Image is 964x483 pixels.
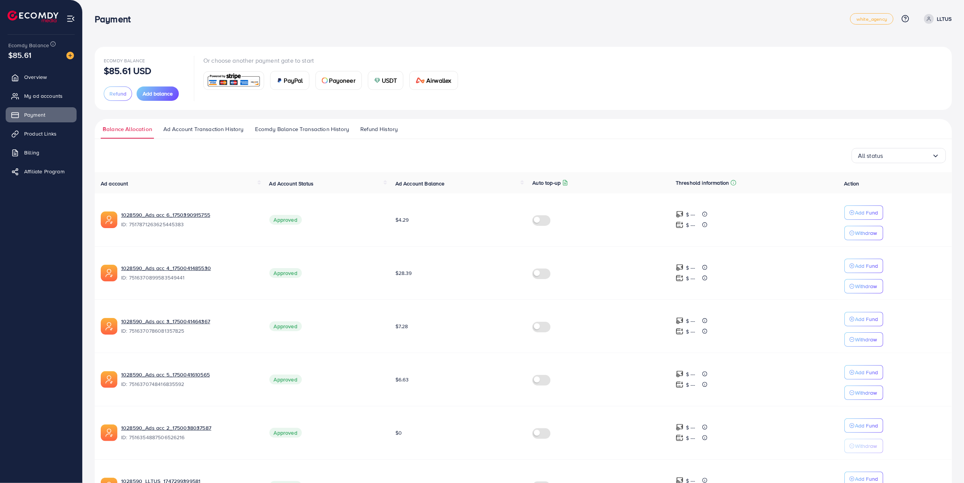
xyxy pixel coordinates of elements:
input: Search for option [883,150,932,162]
span: Ecomdy Balance [8,42,49,49]
span: Ad Account Transaction History [163,125,244,133]
span: $28.39 [395,269,412,277]
span: $85.61 [8,49,31,60]
p: Add Fund [855,261,878,270]
img: image [66,52,74,59]
span: ID: 7516370786081357825 [121,327,257,335]
button: Add Fund [844,418,883,433]
span: Ad account [101,180,128,187]
img: ic-ads-acc.e4c84228.svg [101,265,117,281]
img: ic-ads-acc.e4c84228.svg [101,424,117,441]
a: cardPayoneer [315,71,362,90]
a: white_agency [850,13,893,25]
button: Withdraw [844,332,883,347]
span: ID: 7517871263625445383 [121,221,257,228]
span: All status [858,150,883,162]
img: top-up amount [676,221,684,229]
div: <span class='underline'>1028590_Ads acc 6_1750390915755</span></br>7517871263625445383 [121,211,257,228]
p: Threshold information [676,178,729,187]
a: Billing [6,145,77,160]
span: Approved [269,215,302,225]
span: $6.63 [395,376,409,383]
div: <span class='underline'>1028590_Ads acc 4_1750041485530</span></br>7516370899583549441 [121,264,257,282]
p: Withdraw [855,228,877,238]
a: Affiliate Program [6,164,77,179]
span: Ecomdy Balance Transaction History [255,125,349,133]
a: 1028590_Ads acc 4_1750041485530 [121,264,257,272]
button: Refund [104,86,132,101]
img: top-up amount [676,264,684,272]
span: Ad Account Balance [395,180,445,187]
a: 1028590_Ads acc 3_1750041464367 [121,318,257,325]
img: ic-ads-acc.e4c84228.svg [101,371,117,388]
span: ID: 7516370748416835592 [121,380,257,388]
div: Search for option [852,148,946,163]
span: Approved [269,321,302,331]
img: card [322,77,328,83]
p: LLTUS [937,14,952,23]
div: <span class='underline'>1028590_Ads acc 2_1750038037587</span></br>7516354887506526216 [121,424,257,441]
img: top-up amount [676,381,684,389]
p: $ --- [686,370,695,379]
span: $7.28 [395,323,408,330]
img: logo [8,11,58,22]
span: ID: 7516370899583549441 [121,274,257,281]
img: ic-ads-acc.e4c84228.svg [101,211,117,228]
span: Approved [269,268,302,278]
img: top-up amount [676,370,684,378]
span: Payoneer [329,76,355,85]
span: Overview [24,73,47,81]
button: Add Fund [844,365,883,380]
img: top-up amount [676,274,684,282]
p: Withdraw [855,282,877,291]
a: 1028590_Ads acc 6_1750390915755 [121,211,257,219]
button: Add Fund [844,205,883,220]
span: Action [844,180,859,187]
img: card [277,77,283,83]
span: $4.29 [395,216,409,224]
a: Product Links [6,126,77,141]
img: top-up amount [676,210,684,218]
span: Refund History [360,125,398,133]
p: Or choose another payment gate to start [203,56,464,65]
span: ID: 7516354887506526216 [121,434,257,441]
span: Affiliate Program [24,168,65,175]
button: Add Fund [844,312,883,326]
img: top-up amount [676,423,684,431]
div: <span class='underline'>1028590_Ads acc 5_1750041610565</span></br>7516370748416835592 [121,371,257,388]
p: $ --- [686,274,695,283]
div: <span class='underline'>1028590_Ads acc 3_1750041464367</span></br>7516370786081357825 [121,318,257,335]
button: Withdraw [844,279,883,293]
span: My ad accounts [24,92,63,100]
p: Withdraw [855,441,877,451]
span: Add balance [143,90,173,97]
a: My ad accounts [6,88,77,103]
p: $ --- [686,263,695,272]
p: Withdraw [855,335,877,344]
span: Payment [24,111,45,119]
img: card [416,77,425,83]
p: Add Fund [855,368,878,377]
iframe: Chat [932,449,958,477]
span: Ad Account Status [269,180,314,187]
a: 1028590_Ads acc 5_1750041610565 [121,371,257,378]
img: top-up amount [676,434,684,442]
img: card [206,73,261,89]
h3: Payment [95,14,137,25]
p: $ --- [686,380,695,389]
p: $ --- [686,423,695,432]
button: Withdraw [844,439,883,453]
span: Billing [24,149,39,156]
span: white_agency [856,17,887,22]
span: Balance Allocation [103,125,152,133]
a: Payment [6,107,77,122]
span: Product Links [24,130,57,137]
a: cardPayPal [270,71,309,90]
a: Overview [6,69,77,85]
span: PayPal [284,76,303,85]
p: $ --- [686,327,695,336]
a: cardAirwallex [409,71,458,90]
p: $ --- [686,434,695,443]
p: $ --- [686,316,695,326]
